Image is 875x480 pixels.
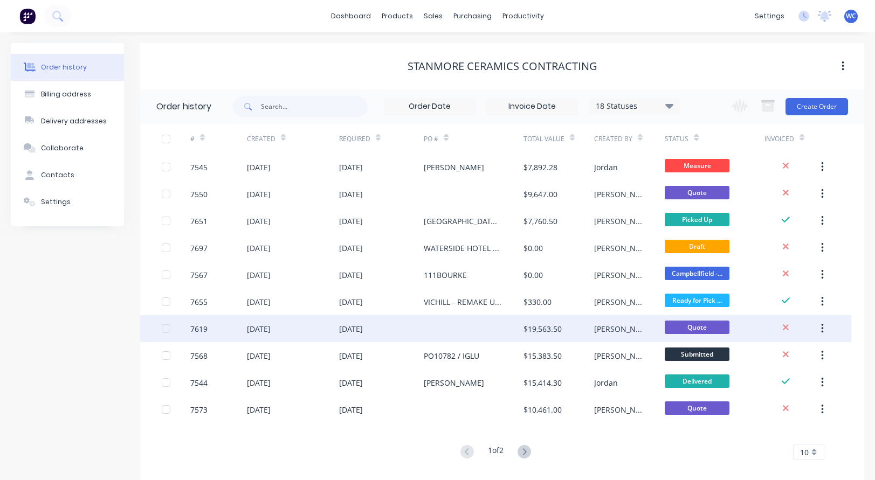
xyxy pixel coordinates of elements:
[424,296,501,308] div: VICHILL - REMAKE U501
[190,377,208,388] div: 7544
[665,374,729,388] span: Delivered
[261,96,368,117] input: Search...
[41,197,71,207] div: Settings
[247,269,271,281] div: [DATE]
[594,296,643,308] div: [PERSON_NAME]
[594,404,643,415] div: [PERSON_NAME]
[247,350,271,361] div: [DATE]
[594,124,665,154] div: Created By
[665,321,729,334] span: Quote
[594,269,643,281] div: [PERSON_NAME]
[665,159,729,172] span: Measure
[665,347,729,361] span: Submitted
[424,269,467,281] div: 111BOURKE
[339,404,363,415] div: [DATE]
[376,8,418,24] div: products
[247,215,271,227] div: [DATE]
[523,404,562,415] div: $10,461.00
[487,99,577,115] input: Invoice Date
[594,323,643,335] div: [PERSON_NAME]
[408,60,597,73] div: Stanmore Ceramics Contracting
[190,162,208,173] div: 7545
[339,377,363,388] div: [DATE]
[326,8,376,24] a: dashboard
[665,186,729,199] span: Quote
[190,269,208,281] div: 7567
[247,189,271,200] div: [DATE]
[41,89,91,99] div: Billing address
[523,323,562,335] div: $19,563.50
[594,377,618,388] div: Jordan
[424,215,501,227] div: [GEOGRAPHIC_DATA] - STAGE 1
[665,240,729,253] span: Draft
[11,108,124,135] button: Delivery addresses
[190,215,208,227] div: 7651
[424,134,438,144] div: PO #
[523,189,557,200] div: $9,647.00
[523,124,594,154] div: Total Value
[497,8,549,24] div: productivity
[424,162,484,173] div: [PERSON_NAME]
[523,269,543,281] div: $0.00
[156,100,211,113] div: Order history
[11,54,124,81] button: Order history
[339,269,363,281] div: [DATE]
[247,296,271,308] div: [DATE]
[11,189,124,215] button: Settings
[665,294,729,307] span: Ready for Pick ...
[594,242,643,254] div: [PERSON_NAME]
[41,143,84,153] div: Collaborate
[665,213,729,226] span: Picked Up
[339,323,363,335] div: [DATE]
[247,377,271,388] div: [DATE]
[190,296,208,308] div: 7655
[41,62,87,72] div: Order history
[190,134,195,144] div: #
[339,215,363,227] div: [DATE]
[523,162,557,173] div: $7,892.28
[41,116,107,126] div: Delivery addresses
[339,124,424,154] div: Required
[247,134,275,144] div: Created
[190,242,208,254] div: 7697
[424,124,523,154] div: PO #
[384,99,475,115] input: Order Date
[424,242,501,254] div: WATERSIDE HOTEL - S1
[247,124,339,154] div: Created
[339,189,363,200] div: [DATE]
[749,8,790,24] div: settings
[665,401,729,415] span: Quote
[247,404,271,415] div: [DATE]
[594,350,643,361] div: [PERSON_NAME]
[594,215,643,227] div: [PERSON_NAME]
[523,242,543,254] div: $0.00
[339,242,363,254] div: [DATE]
[190,124,247,154] div: #
[846,11,856,21] span: WC
[523,215,557,227] div: $7,760.50
[424,350,479,361] div: PO10782 / IGLU
[424,377,484,388] div: [PERSON_NAME]
[418,8,448,24] div: sales
[488,444,504,460] div: 1 of 2
[190,189,208,200] div: 7550
[589,100,680,112] div: 18 Statuses
[11,162,124,189] button: Contacts
[339,350,363,361] div: [DATE]
[665,267,729,280] span: Campbellfield -...
[19,8,36,24] img: Factory
[339,134,370,144] div: Required
[247,323,271,335] div: [DATE]
[594,162,618,173] div: Jordan
[339,162,363,173] div: [DATE]
[523,377,562,388] div: $15,414.30
[247,162,271,173] div: [DATE]
[190,323,208,335] div: 7619
[800,447,809,458] span: 10
[523,134,564,144] div: Total Value
[594,189,643,200] div: [PERSON_NAME]
[448,8,497,24] div: purchasing
[41,170,74,180] div: Contacts
[665,134,688,144] div: Status
[786,98,848,115] button: Create Order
